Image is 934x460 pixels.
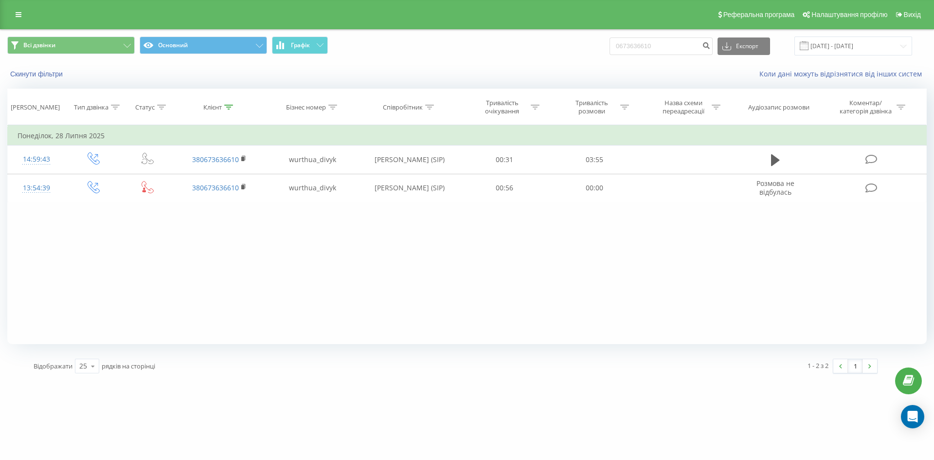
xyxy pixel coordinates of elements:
[808,361,828,370] div: 1 - 2 з 2
[460,174,549,202] td: 00:56
[18,150,55,169] div: 14:59:43
[811,11,887,18] span: Налаштування профілю
[23,41,55,49] span: Всі дзвінки
[657,99,709,115] div: Назва схеми переадресації
[34,362,72,370] span: Відображати
[549,174,639,202] td: 00:00
[837,99,894,115] div: Коментар/категорія дзвінка
[74,103,108,111] div: Тип дзвінка
[203,103,222,111] div: Клієнт
[192,155,239,164] a: 380673636610
[359,146,460,174] td: [PERSON_NAME] (SIP)
[848,359,862,373] a: 1
[359,174,460,202] td: [PERSON_NAME] (SIP)
[192,183,239,192] a: 380673636610
[272,37,328,54] button: Графік
[460,146,549,174] td: 00:31
[748,103,809,111] div: Аудіозапис розмови
[11,103,60,111] div: [PERSON_NAME]
[723,11,795,18] span: Реферальна програма
[610,37,713,55] input: Пошук за номером
[549,146,639,174] td: 03:55
[286,103,326,111] div: Бізнес номер
[266,174,359,202] td: wurthua_divyk
[140,37,267,54] button: Основний
[135,103,155,111] div: Статус
[901,405,924,428] div: Open Intercom Messenger
[383,103,423,111] div: Співробітник
[759,69,927,78] a: Коли дані можуть відрізнятися вiд інших систем
[756,179,794,197] span: Розмова не відбулась
[18,179,55,198] div: 13:54:39
[8,126,927,146] td: Понеділок, 28 Липня 2025
[718,37,770,55] button: Експорт
[7,37,135,54] button: Всі дзвінки
[102,362,155,370] span: рядків на сторінці
[79,361,87,371] div: 25
[566,99,618,115] div: Тривалість розмови
[291,42,310,49] span: Графік
[476,99,528,115] div: Тривалість очікування
[7,70,68,78] button: Скинути фільтри
[904,11,921,18] span: Вихід
[266,146,359,174] td: wurthua_divyk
